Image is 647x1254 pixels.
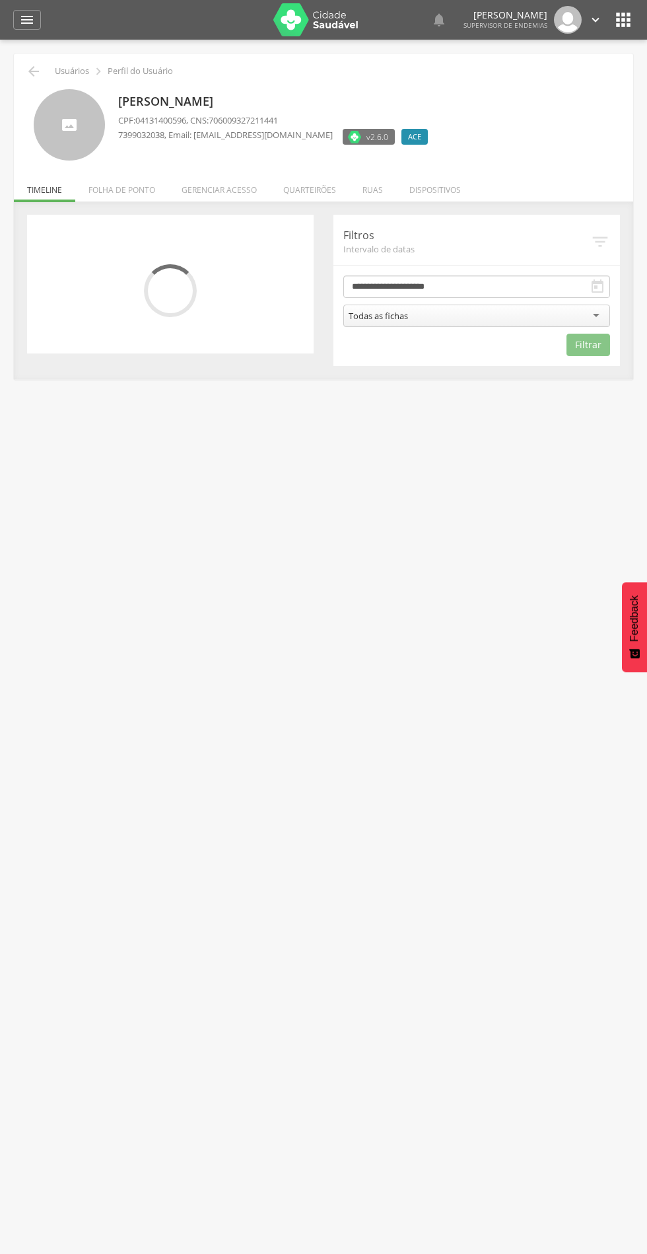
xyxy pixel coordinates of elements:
i:  [19,12,35,28]
button: Filtrar [566,334,610,356]
span: Supervisor de Endemias [463,20,547,30]
p: [PERSON_NAME] [463,11,547,20]
span: 04131400596 [135,114,186,126]
label: Versão do aplicativo [343,129,395,145]
span: Feedback [629,595,640,642]
p: , Email: [EMAIL_ADDRESS][DOMAIN_NAME] [118,129,333,141]
i:  [91,64,106,79]
i:  [613,9,634,30]
a:  [431,6,447,34]
i:  [431,12,447,28]
p: Filtros [343,228,590,243]
p: Usuários [55,66,89,77]
a:  [588,6,603,34]
div: Todas as fichas [349,310,408,322]
i:  [590,232,610,252]
span: v2.6.0 [366,130,388,143]
button: Feedback - Mostrar pesquisa [622,582,647,672]
i: Voltar [26,63,42,79]
li: Folha de ponto [75,171,168,202]
span: ACE [408,131,421,142]
li: Dispositivos [396,171,474,202]
span: 7399032038 [118,129,164,141]
li: Quarteirões [270,171,349,202]
a:  [13,10,41,30]
li: Ruas [349,171,396,202]
span: Intervalo de datas [343,243,590,255]
span: 706009327211441 [209,114,278,126]
p: CPF: , CNS: [118,114,434,127]
i:  [588,13,603,27]
i:  [590,279,605,295]
p: Perfil do Usuário [108,66,173,77]
li: Gerenciar acesso [168,171,270,202]
p: [PERSON_NAME] [118,93,434,110]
